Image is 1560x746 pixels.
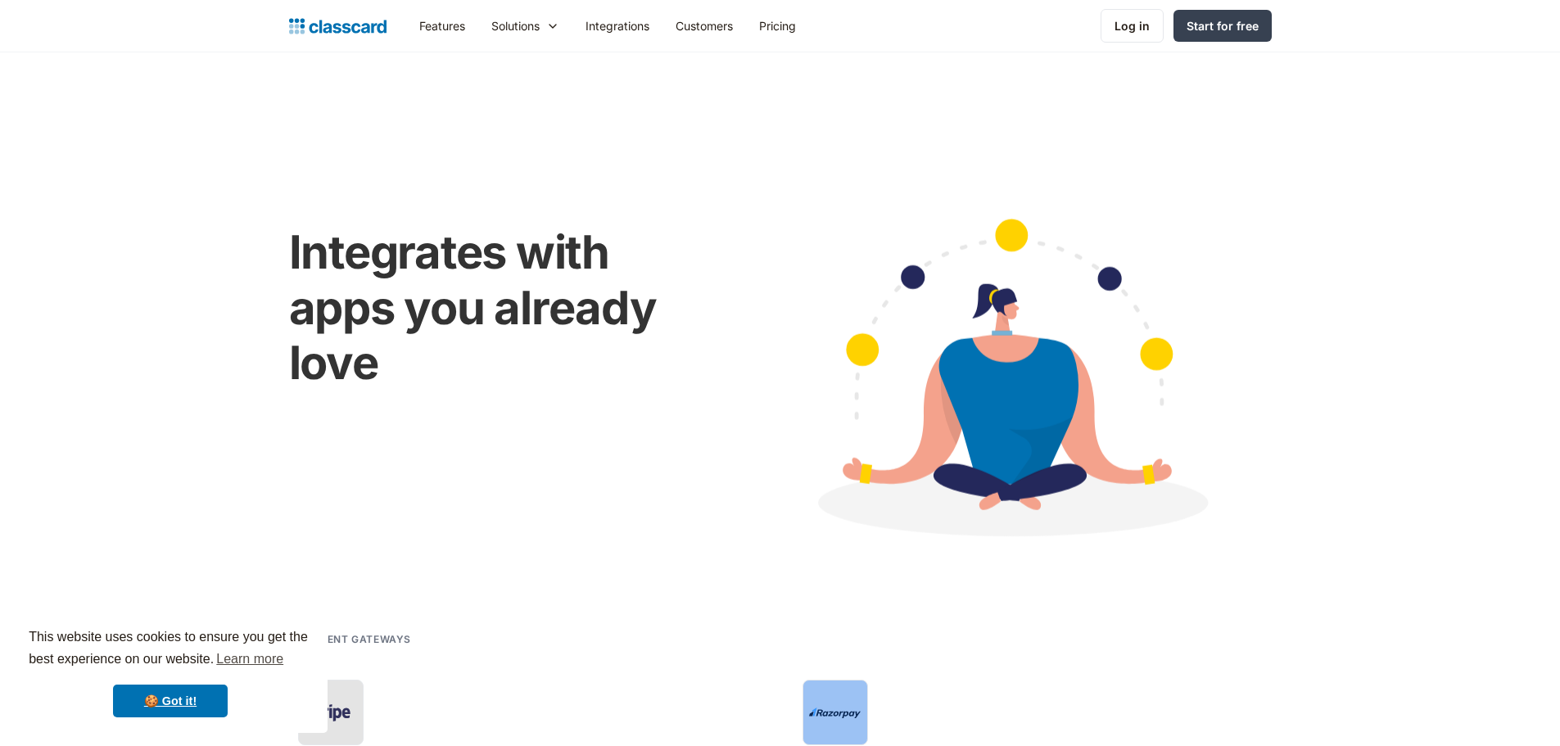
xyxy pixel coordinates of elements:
[746,7,809,44] a: Pricing
[809,708,861,719] img: Razorpay
[214,647,286,671] a: learn more about cookies
[1173,10,1272,42] a: Start for free
[1115,17,1150,34] div: Log in
[297,631,412,647] h2: Payment gateways
[1187,17,1259,34] div: Start for free
[491,17,540,34] div: Solutions
[572,7,662,44] a: Integrations
[1101,9,1164,43] a: Log in
[662,7,746,44] a: Customers
[289,225,714,391] h1: Integrates with apps you already love
[478,7,572,44] div: Solutions
[113,685,228,717] a: dismiss cookie message
[747,188,1272,581] img: Cartoon image showing connected apps
[29,627,312,671] span: This website uses cookies to ensure you get the best experience on our website.
[289,15,387,38] a: Logo
[13,612,328,733] div: cookieconsent
[305,700,357,725] img: Stripe
[406,7,478,44] a: Features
